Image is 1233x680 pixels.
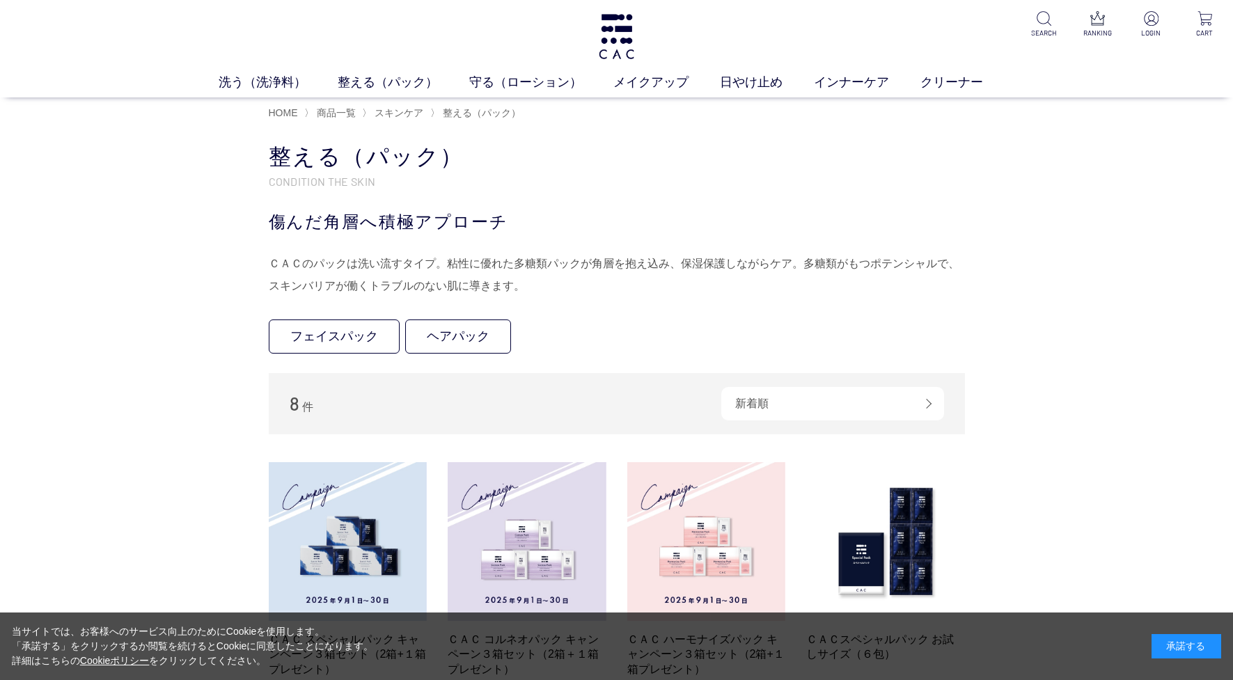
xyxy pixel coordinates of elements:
a: 日やけ止め [720,73,814,92]
span: 8 [290,393,299,414]
a: HOME [269,107,298,118]
span: スキンケア [375,107,423,118]
a: 洗う（洗浄料） [219,73,338,92]
div: ＣＡＣのパックは洗い流すタイプ。粘性に優れた多糖類パックが角層を抱え込み、保湿保護しながらケア。多糖類がもつポテンシャルで、スキンバリアが働くトラブルのない肌に導きます。 [269,253,965,297]
img: ＣＡＣ ハーモナイズパック キャンペーン３箱セット（2箱+１箱プレゼント） [627,462,786,621]
a: スキンケア [372,107,423,118]
a: SEARCH [1027,11,1061,38]
img: ＣＡＣ スペシャルパック キャンペーン３箱セット（2箱+１箱プレゼント） [269,462,427,621]
a: 商品一覧 [314,107,356,118]
li: 〉 [362,106,427,120]
div: 傷んだ角層へ積極アプローチ [269,209,965,235]
h1: 整える（パック） [269,142,965,172]
li: 〉 [430,106,524,120]
a: ヘアパック [405,319,511,354]
div: 承諾する [1152,634,1221,658]
a: メイクアップ [613,73,720,92]
a: クリーナー [920,73,1014,92]
p: RANKING [1081,28,1115,38]
div: 当サイトでは、お客様へのサービス向上のためにCookieを使用します。 「承諾する」をクリックするか閲覧を続けるとCookieに同意したことになります。 詳細はこちらの をクリックしてください。 [12,624,374,668]
li: 〉 [304,106,359,120]
a: インナーケア [814,73,920,92]
img: ＣＡＣスペシャルパック お試しサイズ（６包） [806,462,965,621]
a: Cookieポリシー [80,655,150,666]
img: logo [597,14,636,59]
a: RANKING [1081,11,1115,38]
a: 整える（パック） [338,73,469,92]
span: 整える（パック） [443,107,521,118]
a: LOGIN [1134,11,1168,38]
a: CART [1188,11,1222,38]
p: CONDITION THE SKIN [269,174,965,189]
img: ＣＡＣ コルネオパック キャンペーン３箱セット（2箱＋１箱プレゼント） [448,462,606,621]
p: LOGIN [1134,28,1168,38]
span: 件 [302,401,313,413]
a: 守る（ローション） [469,73,613,92]
div: 新着順 [721,387,944,420]
a: フェイスパック [269,319,400,354]
a: 整える（パック） [440,107,521,118]
p: CART [1188,28,1222,38]
p: SEARCH [1027,28,1061,38]
span: 商品一覧 [317,107,356,118]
